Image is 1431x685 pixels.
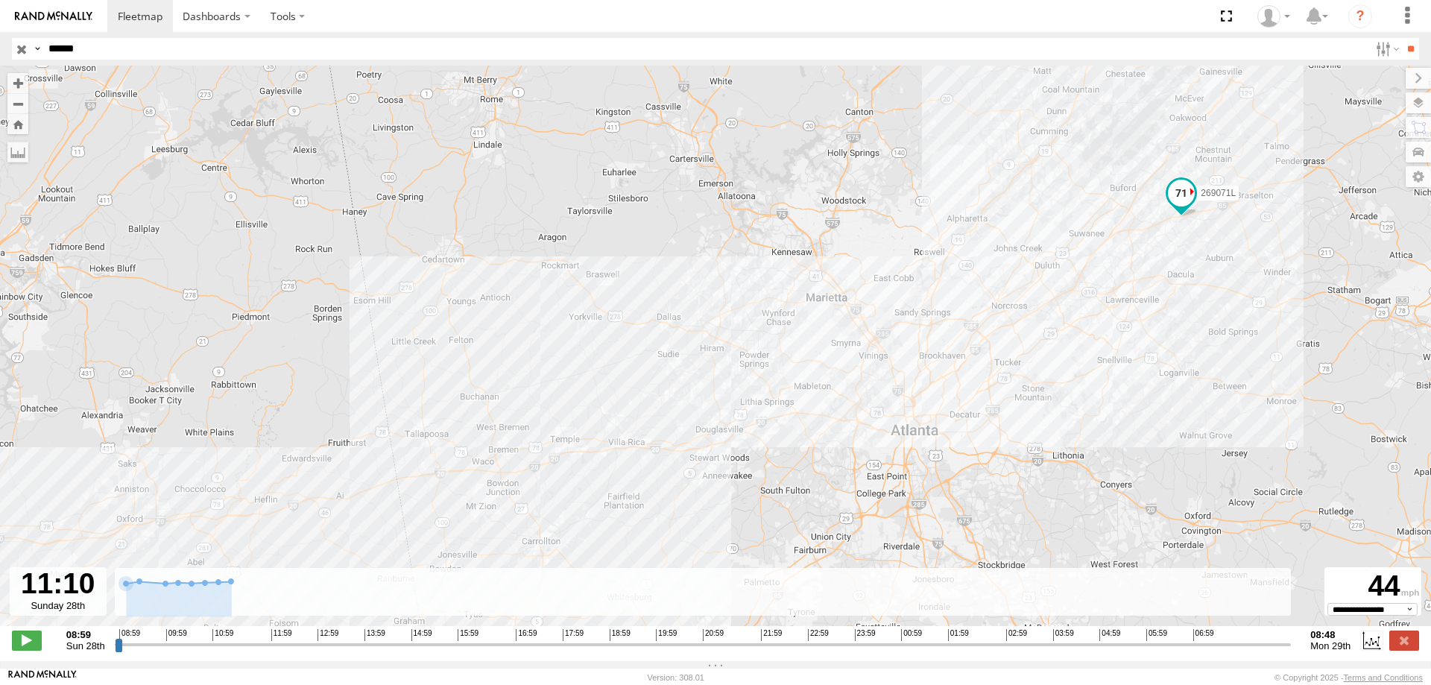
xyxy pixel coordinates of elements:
[7,93,28,114] button: Zoom out
[119,629,140,641] span: 08:59
[411,629,432,641] span: 14:59
[1310,629,1351,640] strong: 08:48
[7,114,28,134] button: Zoom Home
[31,38,43,60] label: Search Query
[364,629,385,641] span: 13:59
[212,629,233,641] span: 10:59
[761,629,782,641] span: 21:59
[1327,569,1419,603] div: 44
[166,629,187,641] span: 09:59
[1344,673,1423,682] a: Terms and Conditions
[66,640,105,651] span: Sun 28th Sep 2025
[901,629,922,641] span: 00:59
[703,629,724,641] span: 20:59
[1053,629,1074,641] span: 03:59
[808,629,829,641] span: 22:59
[1201,187,1236,198] span: 269071L
[1193,629,1214,641] span: 06:59
[271,629,292,641] span: 11:59
[1146,629,1167,641] span: 05:59
[1252,5,1295,28] div: Zack Abernathy
[66,629,105,640] strong: 08:59
[1389,631,1419,650] label: Close
[610,629,631,641] span: 18:59
[1406,166,1431,187] label: Map Settings
[458,629,478,641] span: 15:59
[1274,673,1423,682] div: © Copyright 2025 -
[1348,4,1372,28] i: ?
[656,629,677,641] span: 19:59
[1006,629,1027,641] span: 02:59
[1310,640,1351,651] span: Mon 29th Sep 2025
[516,629,537,641] span: 16:59
[7,142,28,162] label: Measure
[8,670,77,685] a: Visit our Website
[948,629,969,641] span: 01:59
[1099,629,1120,641] span: 04:59
[648,673,704,682] div: Version: 308.01
[15,11,92,22] img: rand-logo.svg
[855,629,876,641] span: 23:59
[12,631,42,650] label: Play/Stop
[1370,38,1402,60] label: Search Filter Options
[7,73,28,93] button: Zoom in
[563,629,584,641] span: 17:59
[318,629,338,641] span: 12:59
